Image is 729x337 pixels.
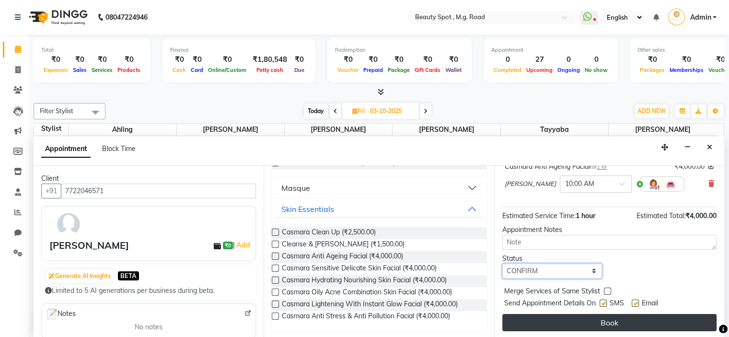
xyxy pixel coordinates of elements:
span: Casmara Anti Stress & Anti Pollution Facial (₹4,000.00) [282,311,450,323]
img: logo [24,4,90,31]
span: Fri [350,107,367,115]
span: No show [582,67,610,73]
div: 27 [524,54,555,65]
div: Client [41,174,256,184]
div: ₹0 [70,54,89,65]
span: Packages [637,67,667,73]
img: Interior.png [665,178,676,190]
small: for [590,163,607,170]
span: [PERSON_NAME] [177,124,284,136]
button: +91 [41,184,61,198]
div: ₹0 [41,54,70,65]
span: 1 hr [597,163,607,170]
span: Online/Custom [206,67,249,73]
div: Stylist [34,124,69,134]
img: Hairdresser.png [648,178,659,190]
span: Completed [491,67,524,73]
div: 0 [582,54,610,65]
span: [PERSON_NAME] [505,179,556,189]
div: Total [41,46,143,54]
button: Masque [276,179,482,197]
span: Estimated Service Time: [502,211,576,220]
span: Notes [46,308,76,320]
div: ₹0 [667,54,706,65]
span: Casmara Anti Ageing Facial (₹4,000.00) [282,251,403,263]
b: 08047224946 [105,4,148,31]
button: Close [703,140,717,155]
div: [PERSON_NAME] [49,238,129,253]
span: Casmara Hydrating Nourishing Skin Facial (₹4,000.00) [282,275,447,287]
div: Masque [281,182,310,194]
span: [PERSON_NAME] [609,124,717,136]
span: Due [292,67,307,73]
span: Upcoming [524,67,555,73]
span: | [233,239,252,251]
span: ₹4,000.00 [685,211,717,220]
div: Finance [170,46,308,54]
span: Expenses [41,67,70,73]
span: Appointment [41,140,91,158]
div: ₹0 [291,54,308,65]
span: Admin [690,12,711,23]
div: Casmara Anti Ageing Facial [505,162,607,172]
div: Limited to 5 AI generations per business during beta. [45,286,252,296]
div: ₹0 [89,54,115,65]
div: ₹0 [335,54,361,65]
span: Card [188,67,206,73]
a: Add [235,239,252,251]
span: ₹0 [223,242,233,249]
span: Casmara Clean Up (₹2,500.00) [282,227,376,239]
img: avatar [55,210,82,238]
div: ₹0 [637,54,667,65]
span: Casmara Lightening With Instant Glow Facial (₹4,000.00) [282,299,458,311]
div: Appointment Notes [502,225,717,235]
span: Wallet [443,67,464,73]
span: Sales [70,67,89,73]
input: Search by Name/Mobile/Email/Code [61,184,256,198]
span: Cleanse & [PERSON_NAME] (₹1,500.00) [282,239,405,251]
div: ₹0 [412,54,443,65]
span: BETA [118,271,139,280]
div: Skin Essentials [281,203,334,215]
input: 2025-10-03 [367,104,415,118]
span: Services [89,67,115,73]
div: Appointment [491,46,610,54]
span: Prepaid [361,67,385,73]
span: Estimated Total: [636,211,685,220]
div: ₹0 [170,54,188,65]
span: ADD NEW [637,107,666,115]
button: Book [502,314,717,331]
div: ₹0 [115,54,143,65]
div: ₹0 [206,54,249,65]
span: Cash [170,67,188,73]
div: ₹0 [188,54,206,65]
span: Casmara Oily Acne Combination Skin Facial (₹4,000.00) [282,287,452,299]
span: Casmara Sensitive Delicate Skin Facial (₹4,000.00) [282,263,437,275]
span: Filter Stylist [40,107,73,115]
span: SMS [610,298,624,310]
i: Edit price [708,163,714,169]
span: [PERSON_NAME] [393,124,500,136]
span: ₹4,000.00 [674,162,705,172]
span: Package [385,67,412,73]
span: Tayyaba [501,124,608,136]
span: No notes [135,322,162,332]
div: 0 [555,54,582,65]
span: Gift Cards [412,67,443,73]
span: Send Appointment Details On [504,298,596,310]
span: [PERSON_NAME] [285,124,392,136]
span: 1 hour [576,211,595,220]
span: Ahling [69,124,176,136]
span: Memberships [667,67,706,73]
div: ₹0 [385,54,412,65]
div: 0 [491,54,524,65]
span: Email [642,298,658,310]
div: Status [502,254,602,264]
span: Ongoing [555,67,582,73]
span: Block Time [102,144,136,153]
span: Merge Services of Same Stylist [504,286,600,298]
div: ₹0 [443,54,464,65]
div: Redemption [335,46,464,54]
span: Voucher [335,67,361,73]
button: ADD NEW [635,105,668,118]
